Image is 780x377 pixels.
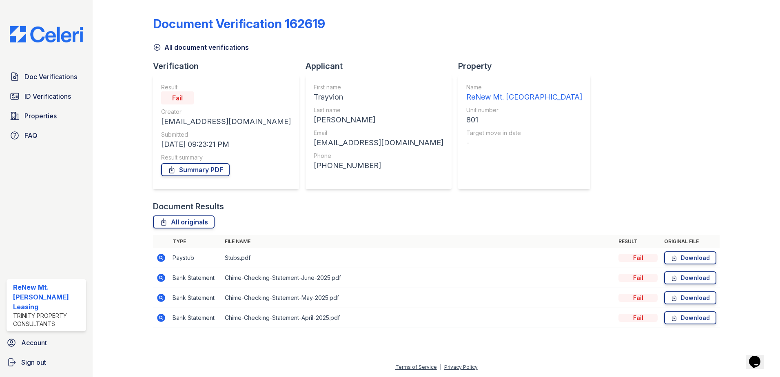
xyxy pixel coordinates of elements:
[21,357,46,367] span: Sign out
[458,60,597,72] div: Property
[664,271,716,284] a: Download
[615,235,661,248] th: Result
[24,111,57,121] span: Properties
[618,294,658,302] div: Fail
[664,251,716,264] a: Download
[314,106,443,114] div: Last name
[161,108,291,116] div: Creator
[153,201,224,212] div: Document Results
[466,137,582,149] div: -
[222,308,615,328] td: Chime-Checking-Statement-April-2025.pdf
[466,83,582,91] div: Name
[306,60,458,72] div: Applicant
[161,83,291,91] div: Result
[314,129,443,137] div: Email
[7,108,86,124] a: Properties
[466,106,582,114] div: Unit number
[13,312,83,328] div: Trinity Property Consultants
[169,308,222,328] td: Bank Statement
[444,364,478,370] a: Privacy Policy
[618,314,658,322] div: Fail
[3,26,89,42] img: CE_Logo_Blue-a8612792a0a2168367f1c8372b55b34899dd931a85d93a1a3d3e32e68fde9ad4.png
[440,364,441,370] div: |
[466,114,582,126] div: 801
[161,91,194,104] div: Fail
[169,268,222,288] td: Bank Statement
[222,235,615,248] th: File name
[314,160,443,171] div: [PHONE_NUMBER]
[161,153,291,162] div: Result summary
[466,91,582,103] div: ReNew Mt. [GEOGRAPHIC_DATA]
[7,127,86,144] a: FAQ
[21,338,47,348] span: Account
[24,91,71,101] span: ID Verifications
[13,282,83,312] div: ReNew Mt. [PERSON_NAME] Leasing
[24,72,77,82] span: Doc Verifications
[153,215,215,228] a: All originals
[7,69,86,85] a: Doc Verifications
[222,268,615,288] td: Chime-Checking-Statement-June-2025.pdf
[161,116,291,127] div: [EMAIL_ADDRESS][DOMAIN_NAME]
[618,254,658,262] div: Fail
[664,311,716,324] a: Download
[466,83,582,103] a: Name ReNew Mt. [GEOGRAPHIC_DATA]
[746,344,772,369] iframe: chat widget
[314,91,443,103] div: Trayvion
[618,274,658,282] div: Fail
[661,235,720,248] th: Original file
[169,248,222,268] td: Paystub
[169,235,222,248] th: Type
[169,288,222,308] td: Bank Statement
[664,291,716,304] a: Download
[3,335,89,351] a: Account
[7,88,86,104] a: ID Verifications
[3,354,89,370] a: Sign out
[314,152,443,160] div: Phone
[222,248,615,268] td: Stubs.pdf
[161,131,291,139] div: Submitted
[466,129,582,137] div: Target move in date
[153,16,325,31] div: Document Verification 162619
[153,60,306,72] div: Verification
[222,288,615,308] td: Chime-Checking-Statement-May-2025.pdf
[314,83,443,91] div: First name
[153,42,249,52] a: All document verifications
[161,139,291,150] div: [DATE] 09:23:21 PM
[24,131,38,140] span: FAQ
[314,137,443,149] div: [EMAIL_ADDRESS][DOMAIN_NAME]
[314,114,443,126] div: [PERSON_NAME]
[161,163,230,176] a: Summary PDF
[395,364,437,370] a: Terms of Service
